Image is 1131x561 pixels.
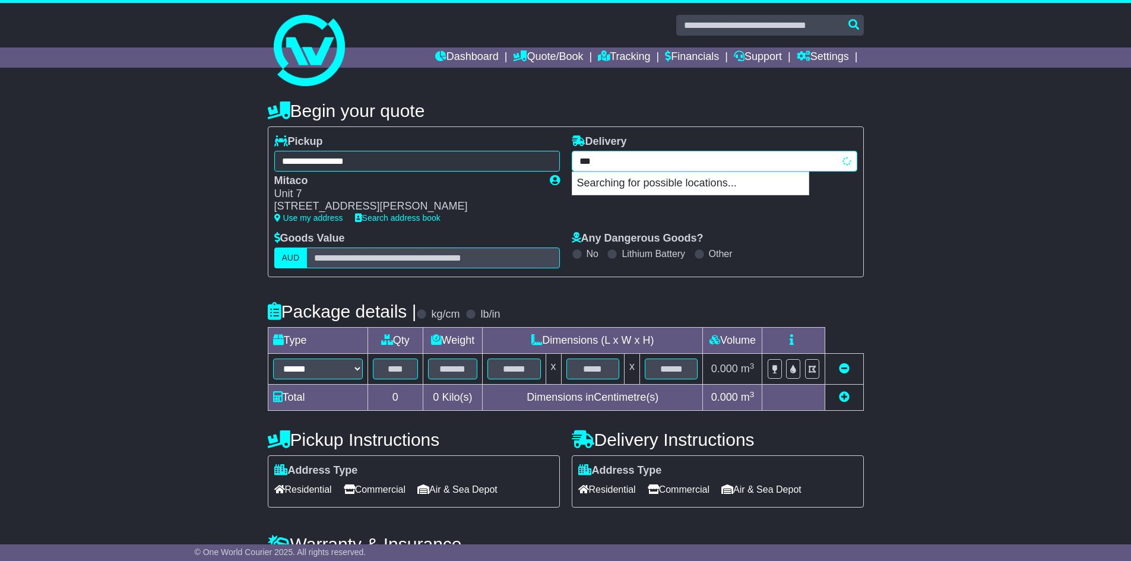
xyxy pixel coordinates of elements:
[721,480,801,499] span: Air & Sea Depot
[433,391,439,403] span: 0
[274,213,343,223] a: Use my address
[598,47,650,68] a: Tracking
[268,430,560,449] h4: Pickup Instructions
[734,47,782,68] a: Support
[483,328,703,354] td: Dimensions (L x W x H)
[274,232,345,245] label: Goods Value
[274,200,538,213] div: [STREET_ADDRESS][PERSON_NAME]
[274,188,538,201] div: Unit 7
[195,547,366,557] span: © One World Courier 2025. All rights reserved.
[572,135,627,148] label: Delivery
[839,391,850,403] a: Add new item
[435,47,499,68] a: Dashboard
[648,480,709,499] span: Commercial
[665,47,719,68] a: Financials
[268,328,368,354] td: Type
[741,391,755,403] span: m
[423,328,483,354] td: Weight
[268,101,864,121] h4: Begin your quote
[572,151,857,172] typeahead: Please provide city
[572,172,809,195] p: Searching for possible locations...
[431,308,460,321] label: kg/cm
[268,385,368,411] td: Total
[709,248,733,259] label: Other
[797,47,849,68] a: Settings
[368,385,423,411] td: 0
[711,363,738,375] span: 0.000
[622,248,685,259] label: Lithium Battery
[274,464,358,477] label: Address Type
[546,354,561,385] td: x
[423,385,483,411] td: Kilo(s)
[750,362,755,370] sup: 3
[274,135,323,148] label: Pickup
[572,430,864,449] h4: Delivery Instructions
[274,480,332,499] span: Residential
[741,363,755,375] span: m
[268,302,417,321] h4: Package details |
[578,464,662,477] label: Address Type
[368,328,423,354] td: Qty
[625,354,640,385] td: x
[578,480,636,499] span: Residential
[750,390,755,399] sup: 3
[572,232,704,245] label: Any Dangerous Goods?
[268,534,864,554] h4: Warranty & Insurance
[274,175,538,188] div: Mitaco
[711,391,738,403] span: 0.000
[480,308,500,321] label: lb/in
[703,328,762,354] td: Volume
[483,385,703,411] td: Dimensions in Centimetre(s)
[587,248,598,259] label: No
[274,248,308,268] label: AUD
[417,480,498,499] span: Air & Sea Depot
[355,213,441,223] a: Search address book
[513,47,583,68] a: Quote/Book
[839,363,850,375] a: Remove this item
[344,480,405,499] span: Commercial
